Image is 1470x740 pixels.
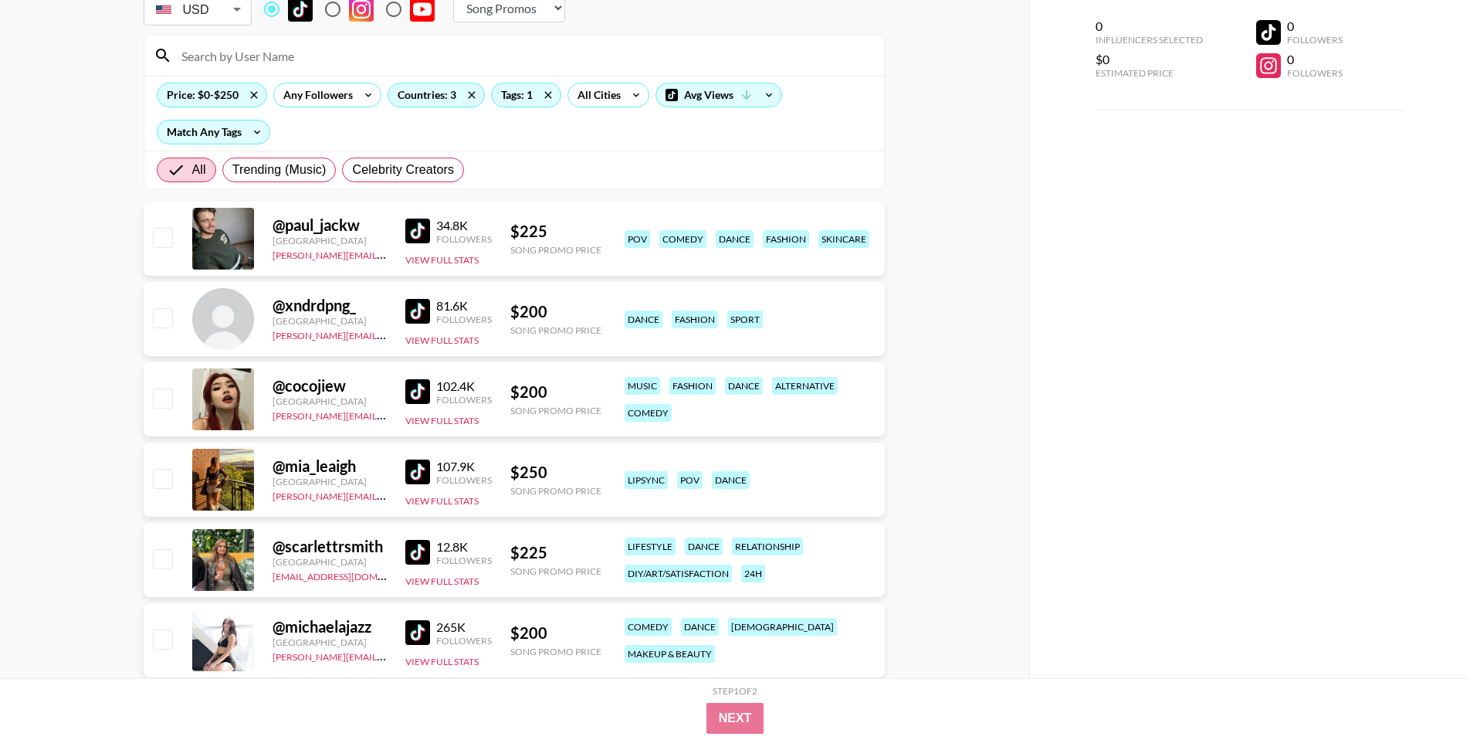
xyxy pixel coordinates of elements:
div: 81.6K [436,298,492,314]
div: Followers [436,314,492,325]
div: fashion [672,311,718,328]
div: 24h [741,565,765,582]
span: Celebrity Creators [352,161,454,179]
img: TikTok [405,219,430,243]
img: TikTok [405,460,430,484]
div: 12.8K [436,539,492,555]
img: TikTok [405,540,430,565]
div: $ 200 [510,302,601,321]
div: dance [716,230,754,248]
div: [GEOGRAPHIC_DATA] [273,315,387,327]
div: alternative [772,377,838,395]
div: $ 225 [510,222,601,241]
div: [GEOGRAPHIC_DATA] [273,636,387,648]
div: 102.4K [436,378,492,394]
div: 265K [436,619,492,635]
iframe: Drift Widget Chat Controller [1393,663,1451,721]
div: @ michaelajazz [273,617,387,636]
button: View Full Stats [405,254,479,266]
div: diy/art/satisfaction [625,565,732,582]
div: Song Promo Price [510,565,601,577]
div: $ 225 [510,543,601,562]
button: View Full Stats [405,656,479,667]
div: Song Promo Price [510,324,601,336]
div: @ cocojiew [273,376,387,395]
div: All Cities [568,83,624,107]
div: Song Promo Price [510,646,601,657]
div: Followers [436,233,492,245]
img: TikTok [405,299,430,324]
div: dance [712,471,750,489]
div: @ xndrdpng_ [273,296,387,315]
div: Step 1 of 2 [713,685,757,697]
div: Followers [1287,34,1343,46]
input: Search by User Name [172,43,875,68]
button: View Full Stats [405,495,479,507]
div: 107.9K [436,459,492,474]
div: 0 [1096,19,1203,34]
div: 0 [1287,19,1343,34]
div: comedy [625,618,672,636]
div: $ 250 [510,463,601,482]
div: 0 [1287,52,1343,67]
div: pov [677,471,703,489]
div: Countries: 3 [388,83,484,107]
span: Trending (Music) [232,161,327,179]
div: fashion [669,377,716,395]
div: Avg Views [656,83,781,107]
div: @ paul_jackw [273,216,387,235]
button: Next [706,703,764,734]
div: Followers [436,394,492,406]
div: relationship [732,538,803,555]
div: [GEOGRAPHIC_DATA] [273,476,387,487]
div: [DEMOGRAPHIC_DATA] [728,618,837,636]
div: $ 200 [510,623,601,643]
div: $ 200 [510,382,601,402]
div: skincare [818,230,869,248]
button: View Full Stats [405,334,479,346]
a: [EMAIL_ADDRESS][DOMAIN_NAME] [273,568,428,582]
div: lipsync [625,471,668,489]
div: Price: $0-$250 [157,83,266,107]
div: lifestyle [625,538,676,555]
div: [GEOGRAPHIC_DATA] [273,556,387,568]
button: View Full Stats [405,575,479,587]
a: [PERSON_NAME][EMAIL_ADDRESS][DOMAIN_NAME] [273,407,501,422]
a: [PERSON_NAME][EMAIL_ADDRESS][PERSON_NAME][PERSON_NAME][DOMAIN_NAME] [273,327,648,341]
div: dance [725,377,763,395]
div: [GEOGRAPHIC_DATA] [273,235,387,246]
a: [PERSON_NAME][EMAIL_ADDRESS][DOMAIN_NAME] [273,648,501,663]
div: Estimated Price [1096,67,1203,79]
div: Song Promo Price [510,244,601,256]
div: @ mia_leaigh [273,457,387,476]
div: dance [681,618,719,636]
div: music [625,377,660,395]
div: 34.8K [436,218,492,233]
div: $0 [1096,52,1203,67]
div: [GEOGRAPHIC_DATA] [273,395,387,407]
div: Any Followers [274,83,356,107]
div: Song Promo Price [510,405,601,416]
div: makeup & beauty [625,645,715,663]
div: Song Promo Price [510,485,601,497]
div: dance [685,538,723,555]
img: TikTok [405,379,430,404]
div: fashion [763,230,809,248]
div: Tags: 1 [492,83,561,107]
div: dance [625,311,662,328]
div: Followers [436,635,492,647]
a: [PERSON_NAME][EMAIL_ADDRESS][DOMAIN_NAME] [273,246,501,261]
div: pov [625,230,650,248]
div: Followers [436,555,492,566]
div: @ scarlettrsmith [273,537,387,556]
div: sport [727,311,763,328]
div: comedy [625,404,672,422]
div: Influencers Selected [1096,34,1203,46]
button: View Full Stats [405,415,479,426]
div: Followers [436,474,492,486]
div: Match Any Tags [157,121,269,144]
a: [PERSON_NAME][EMAIL_ADDRESS][PERSON_NAME][DOMAIN_NAME] [273,487,574,502]
span: All [191,161,205,179]
div: Followers [1287,67,1343,79]
img: TikTok [405,620,430,645]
